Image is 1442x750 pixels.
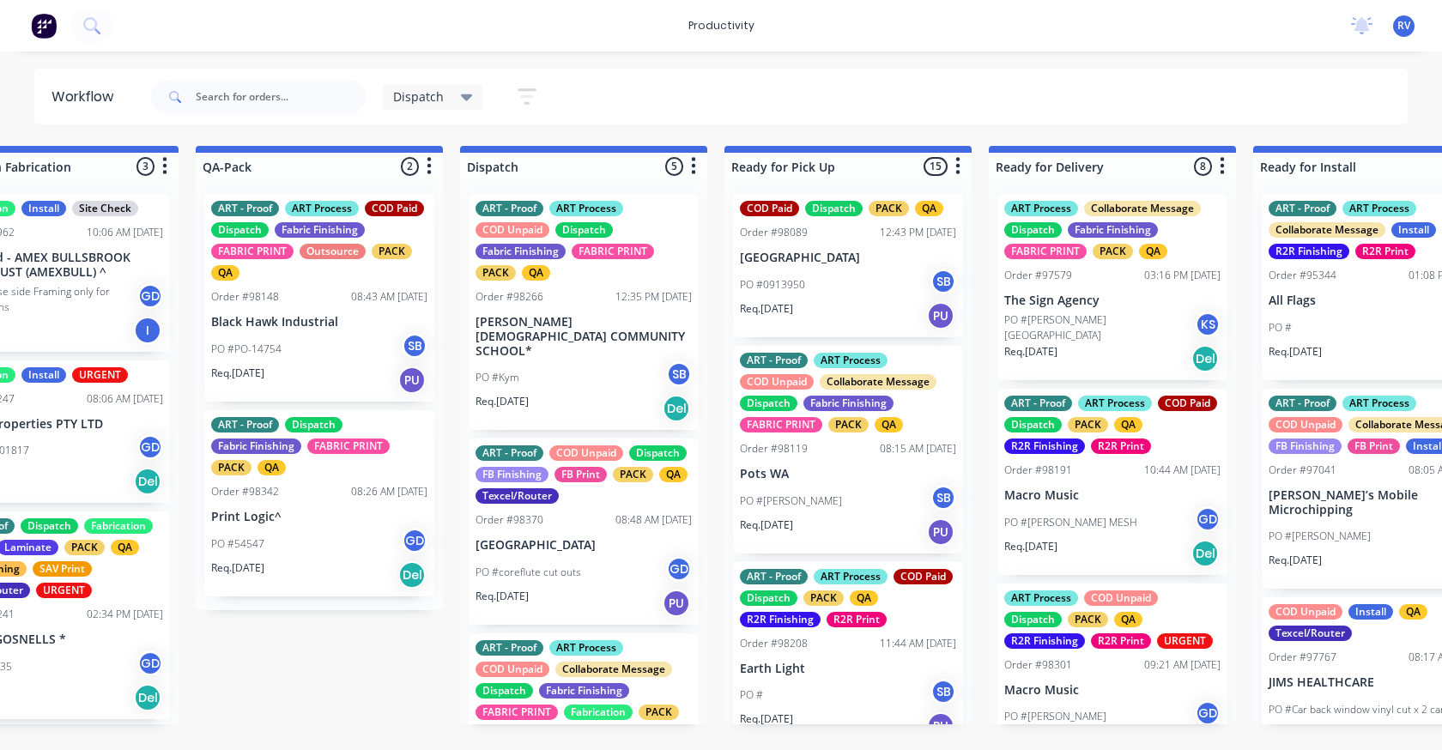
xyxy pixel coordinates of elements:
[1004,439,1085,454] div: R2R Finishing
[549,445,623,461] div: COD Unpaid
[1004,417,1062,432] div: Dispatch
[820,374,936,390] div: Collaborate Message
[869,201,909,216] div: PACK
[134,317,161,344] div: I
[211,315,427,330] p: Black Hawk Industrial
[476,512,543,528] div: Order #98370
[476,683,533,699] div: Dispatch
[72,367,128,383] div: URGENT
[1004,293,1221,308] p: The Sign Agency
[639,705,679,720] div: PACK
[1195,311,1221,337] div: KS
[740,711,793,727] p: Req. [DATE]
[285,201,359,216] div: ART Process
[211,417,279,432] div: ART - Proof
[1114,417,1142,432] div: QA
[1114,612,1142,627] div: QA
[740,251,956,265] p: [GEOGRAPHIC_DATA]
[1269,529,1371,544] p: PO #[PERSON_NAME]
[275,222,365,238] div: Fabric Finishing
[1004,539,1057,554] p: Req. [DATE]
[1004,612,1062,627] div: Dispatch
[257,460,286,475] div: QA
[880,441,956,457] div: 08:15 AM [DATE]
[372,244,412,259] div: PACK
[554,467,607,482] div: FB Print
[740,569,808,584] div: ART - Proof
[398,561,426,589] div: Del
[351,289,427,305] div: 08:43 AM [DATE]
[1269,604,1342,620] div: COD Unpaid
[1269,201,1336,216] div: ART - Proof
[549,201,623,216] div: ART Process
[211,439,301,454] div: Fabric Finishing
[850,590,878,606] div: QA
[880,225,956,240] div: 12:43 PM [DATE]
[740,517,793,533] p: Req. [DATE]
[211,265,239,281] div: QA
[211,510,427,524] p: Print Logic^
[476,662,549,677] div: COD Unpaid
[476,289,543,305] div: Order #98266
[1191,345,1219,372] div: Del
[476,538,692,553] p: [GEOGRAPHIC_DATA]
[21,367,66,383] div: Install
[476,488,559,504] div: Texcel/Router
[1004,515,1137,530] p: PO #[PERSON_NAME] MESH
[740,636,808,651] div: Order #98208
[64,540,105,555] div: PACK
[87,391,163,407] div: 08:06 AM [DATE]
[930,679,956,705] div: SB
[1348,604,1393,620] div: Install
[1004,312,1195,343] p: PO #[PERSON_NAME][GEOGRAPHIC_DATA]
[1269,553,1322,568] p: Req. [DATE]
[680,13,763,39] div: productivity
[1195,700,1221,726] div: GD
[1004,590,1078,606] div: ART Process
[1397,18,1410,33] span: RV
[1139,244,1167,259] div: QA
[805,201,863,216] div: Dispatch
[663,395,690,422] div: Del
[211,560,264,576] p: Req. [DATE]
[393,88,444,106] span: Dispatch
[803,590,844,606] div: PACK
[211,460,251,475] div: PACK
[476,244,566,259] div: Fabric Finishing
[740,467,956,481] p: Pots WA
[36,583,92,598] div: URGENT
[740,225,808,240] div: Order #98089
[1004,244,1087,259] div: FABRIC PRINT
[659,467,688,482] div: QA
[828,417,869,432] div: PACK
[1399,604,1427,620] div: QA
[285,417,342,432] div: Dispatch
[927,712,954,740] div: PU
[402,528,427,553] div: GD
[1144,463,1221,478] div: 10:44 AM [DATE]
[1068,612,1108,627] div: PACK
[211,342,282,357] p: PO #PO-14754
[211,201,279,216] div: ART - Proof
[740,441,808,457] div: Order #98119
[1091,439,1151,454] div: R2R Print
[1269,626,1352,641] div: Texcel/Router
[930,269,956,294] div: SB
[469,194,699,430] div: ART - ProofART ProcessCOD UnpaidDispatchFabric FinishingFABRIC PRINTPACKQAOrder #9826612:35 PM [D...
[894,569,953,584] div: COD Paid
[476,640,543,656] div: ART - Proof
[1004,222,1062,238] div: Dispatch
[733,346,963,553] div: ART - ProofART ProcessCOD UnpaidCollaborate MessageDispatchFabric FinishingFABRIC PRINTPACKQAOrde...
[211,536,264,552] p: PO #54547
[476,315,692,358] p: [PERSON_NAME] [DEMOGRAPHIC_DATA] COMMUNITY SCHOOL*
[1269,222,1385,238] div: Collaborate Message
[997,194,1227,380] div: ART ProcessCollaborate MessageDispatchFabric FinishingFABRIC PRINTPACKQAOrder #9757903:16 PM [DAT...
[1269,439,1342,454] div: FB Finishing
[740,493,842,509] p: PO #[PERSON_NAME]
[1269,344,1322,360] p: Req. [DATE]
[615,512,692,528] div: 08:48 AM [DATE]
[1269,244,1349,259] div: R2R Finishing
[476,222,549,238] div: COD Unpaid
[51,87,122,107] div: Workflow
[211,366,264,381] p: Req. [DATE]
